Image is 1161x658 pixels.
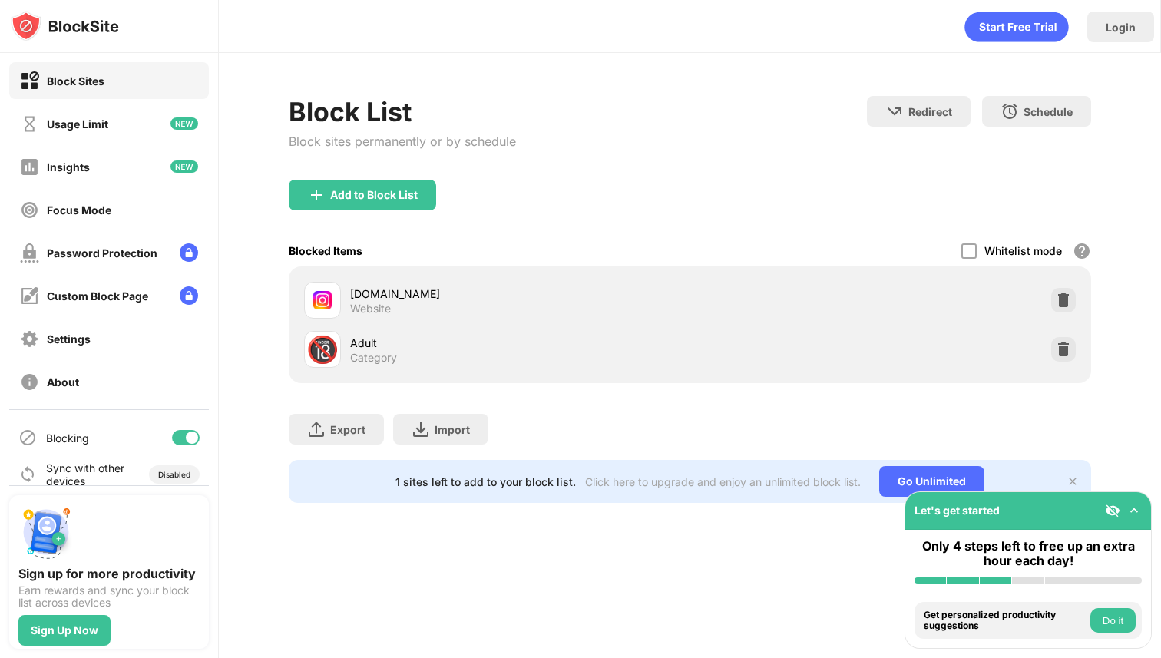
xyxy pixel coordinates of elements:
div: Usage Limit [47,117,108,131]
div: Password Protection [47,246,157,260]
div: Redirect [908,105,952,118]
div: Insights [47,160,90,174]
img: about-off.svg [20,372,39,392]
div: Export [330,423,365,436]
div: 1 sites left to add to your block list. [395,475,576,488]
div: Category [350,351,397,365]
img: new-icon.svg [170,117,198,130]
div: Schedule [1024,105,1073,118]
button: Do it [1090,608,1136,633]
img: block-on.svg [20,71,39,91]
div: Blocking [46,432,89,445]
div: Sync with other devices [46,461,125,488]
img: sync-icon.svg [18,465,37,484]
div: Go Unlimited [879,466,984,497]
div: Adult [350,335,690,351]
div: Sign up for more productivity [18,566,200,581]
img: logo-blocksite.svg [11,11,119,41]
img: insights-off.svg [20,157,39,177]
img: push-signup.svg [18,504,74,560]
img: time-usage-off.svg [20,114,39,134]
div: [DOMAIN_NAME] [350,286,690,302]
div: animation [964,12,1069,42]
div: Block sites permanently or by schedule [289,134,516,149]
img: favicons [313,291,332,309]
div: Import [435,423,470,436]
div: Only 4 steps left to free up an extra hour each day! [915,539,1142,568]
img: lock-menu.svg [180,243,198,262]
div: 🔞 [306,334,339,365]
img: lock-menu.svg [180,286,198,305]
div: About [47,375,79,389]
div: Click here to upgrade and enjoy an unlimited block list. [585,475,861,488]
div: Settings [47,332,91,346]
img: focus-off.svg [20,200,39,220]
div: Block Sites [47,74,104,88]
img: blocking-icon.svg [18,428,37,447]
img: password-protection-off.svg [20,243,39,263]
div: Get personalized productivity suggestions [924,610,1087,632]
img: x-button.svg [1067,475,1079,488]
div: Add to Block List [330,189,418,201]
div: Login [1106,21,1136,34]
div: Let's get started [915,504,1000,517]
div: Blocked Items [289,244,362,257]
img: eye-not-visible.svg [1105,503,1120,518]
div: Disabled [158,470,190,479]
img: customize-block-page-off.svg [20,286,39,306]
img: omni-setup-toggle.svg [1126,503,1142,518]
div: Earn rewards and sync your block list across devices [18,584,200,609]
div: Website [350,302,391,316]
img: new-icon.svg [170,160,198,173]
div: Sign Up Now [31,624,98,637]
div: Block List [289,96,516,127]
div: Focus Mode [47,203,111,217]
div: Whitelist mode [984,244,1062,257]
div: Custom Block Page [47,289,148,303]
img: settings-off.svg [20,329,39,349]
